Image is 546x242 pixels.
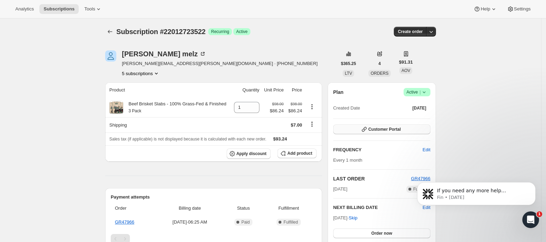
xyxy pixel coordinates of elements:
[333,124,430,134] button: Customer Portal
[105,27,115,37] button: Subscriptions
[306,103,318,111] button: Product actions
[270,107,284,114] span: $86.24
[514,6,531,12] span: Settings
[39,4,79,14] button: Subscriptions
[122,70,160,77] button: Product actions
[287,151,312,156] span: Add product
[398,29,423,34] span: Create order
[291,122,302,128] span: $7.00
[333,186,348,193] span: [DATE]
[227,148,271,159] button: Apply discount
[15,6,34,12] span: Analytics
[394,27,427,37] button: Create order
[401,68,410,73] span: AOV
[290,102,302,106] small: $98.00
[84,6,95,12] span: Tools
[408,103,430,113] button: [DATE]
[379,61,381,66] span: 4
[122,50,206,57] div: [PERSON_NAME] melz
[481,6,490,12] span: Help
[337,59,360,68] button: $365.25
[344,212,361,224] button: Skip
[286,82,304,98] th: Price
[341,61,356,66] span: $365.25
[283,219,298,225] span: Fulfilled
[278,148,316,158] button: Add product
[122,60,318,67] span: [PERSON_NAME][EMAIL_ADDRESS][PERSON_NAME][DOMAIN_NAME] · [PHONE_NUMBER]
[11,4,38,14] button: Analytics
[306,120,318,128] button: Shipping actions
[30,20,119,67] span: If you need any more help understanding our SMS subscription management features, please let me k...
[503,4,535,14] button: Settings
[333,204,423,211] h2: NEXT BILLING DATE
[522,211,539,228] iframe: Intercom live chat
[333,105,360,112] span: Created Date
[333,158,362,163] span: Every 1 month
[105,117,231,132] th: Shipping
[128,108,141,113] small: 3 Pack
[412,105,426,111] span: [DATE]
[333,89,344,96] h2: Plan
[333,228,430,238] button: Order now
[236,151,267,156] span: Apply discount
[211,29,229,34] span: Recurring
[273,136,287,142] span: $93.24
[423,146,430,153] span: Edit
[420,89,421,95] span: |
[537,211,542,217] span: 1
[109,100,123,114] img: product img
[406,89,428,96] span: Active
[111,194,317,201] h2: Payment attempts
[333,146,423,153] h2: FREQUENCY
[30,27,120,33] p: Message from Fin, sent 1d ago
[349,215,357,221] span: Skip
[236,29,248,34] span: Active
[272,102,284,106] small: $98.00
[368,127,401,132] span: Customer Portal
[241,219,250,225] span: Paid
[333,215,358,220] span: [DATE] ·
[158,219,222,226] span: [DATE] · 06:25 AM
[105,82,231,98] th: Product
[123,100,226,114] div: Beef Brisket Slabs - 100% Grass-Fed & Finished
[469,4,501,14] button: Help
[419,144,435,155] button: Edit
[111,201,156,216] th: Order
[265,205,312,212] span: Fulfillment
[231,82,262,98] th: Quantity
[226,205,261,212] span: Status
[105,50,116,62] span: Deborah melz
[80,4,106,14] button: Tools
[115,219,134,225] a: GR47966
[288,107,302,114] span: $86.24
[370,71,388,76] span: ORDERS
[371,231,392,236] span: Order now
[44,6,75,12] span: Subscriptions
[407,168,546,223] iframe: Intercom notifications message
[333,175,411,182] h2: LAST ORDER
[158,205,222,212] span: Billing date
[374,59,385,68] button: 4
[262,82,286,98] th: Unit Price
[345,71,352,76] span: LTV
[116,28,205,35] span: Subscription #22012723522
[109,137,266,142] span: Sales tax (if applicable) is not displayed because it is calculated with each new order.
[399,59,413,66] span: $91.31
